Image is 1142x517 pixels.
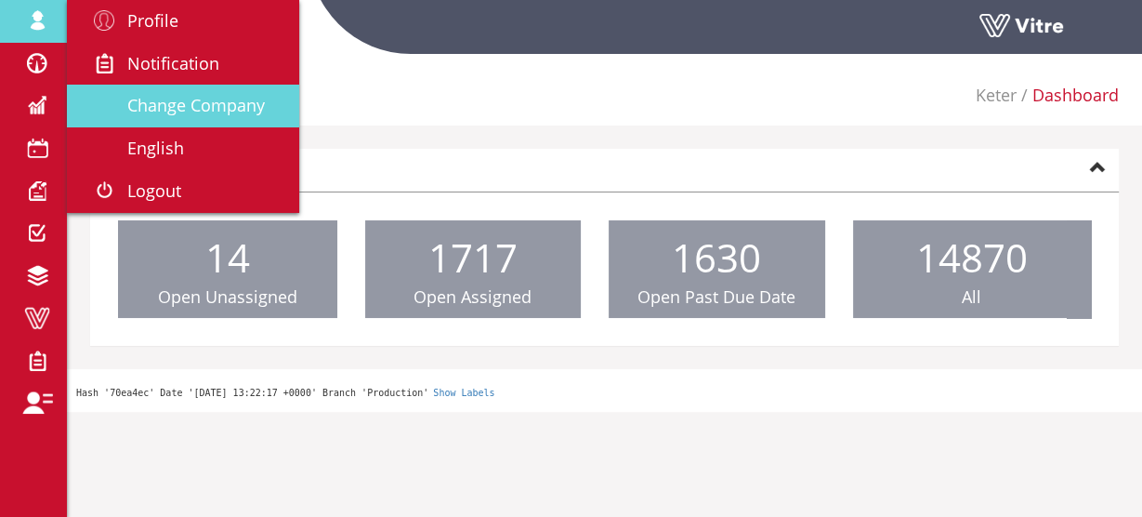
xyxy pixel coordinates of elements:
[127,137,184,159] span: English
[609,220,825,319] a: 1630 Open Past Due Date
[67,127,299,170] a: English
[67,170,299,213] a: Logout
[67,43,299,86] a: Notification
[127,179,181,202] span: Logout
[916,231,1028,284] span: 14870
[127,94,265,116] span: Change Company
[413,285,532,308] span: Open Assigned
[433,388,494,398] a: Show Labels
[205,231,250,284] span: 14
[76,388,428,398] span: Hash '70ea4ec' Date '[DATE] 13:22:17 +0000' Branch 'Production'
[118,220,337,319] a: 14 Open Unassigned
[365,220,582,319] a: 1717 Open Assigned
[853,220,1092,319] a: 14870 All
[428,231,518,284] span: 1717
[127,9,178,32] span: Profile
[127,52,219,74] span: Notification
[637,285,795,308] span: Open Past Due Date
[962,285,981,308] span: All
[672,231,761,284] span: 1630
[976,84,1017,106] a: Keter
[158,285,297,308] span: Open Unassigned
[1017,84,1119,108] li: Dashboard
[67,85,299,127] a: Change Company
